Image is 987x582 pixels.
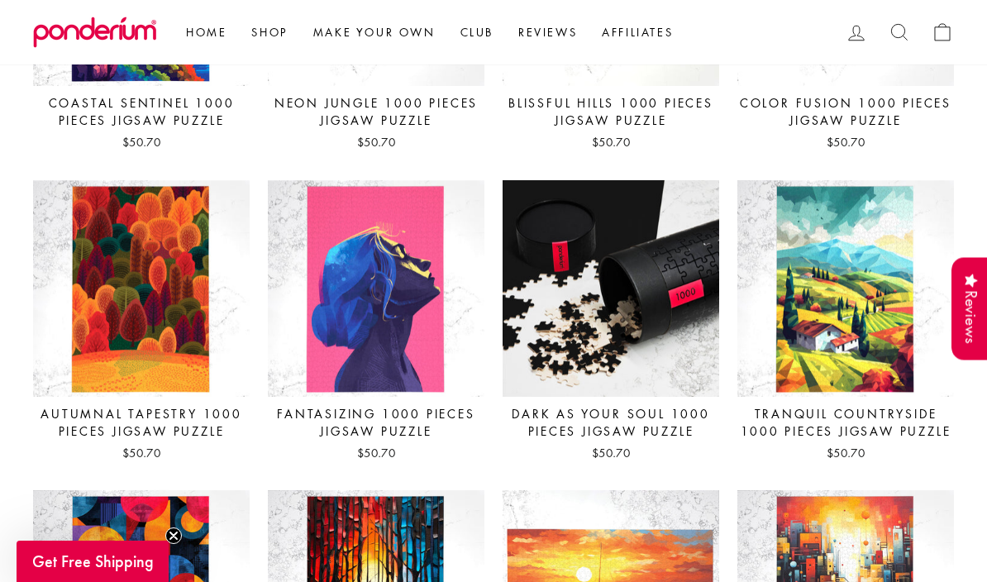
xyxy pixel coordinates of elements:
[32,551,154,572] span: Get Free Shipping
[33,180,250,465] a: Autumnal Tapestry 1000 Pieces Jigsaw Puzzle $50.70
[503,405,719,440] div: Dark as Your Soul 1000 Pieces Jigsaw Puzzle
[503,444,719,460] div: $50.70
[737,180,954,465] a: Tranquil Countryside 1000 Pieces Jigsaw Puzzle $50.70
[165,527,182,544] button: Close teaser
[165,17,685,47] ul: Primary
[33,133,250,150] div: $50.70
[17,541,169,582] div: Get Free ShippingClose teaser
[503,94,719,129] div: Blissful Hills 1000 Pieces Jigsaw Puzzle
[589,17,685,47] a: Affiliates
[268,405,484,440] div: Fantasizing 1000 Pieces Jigsaw Puzzle
[33,405,250,440] div: Autumnal Tapestry 1000 Pieces Jigsaw Puzzle
[506,17,589,47] a: Reviews
[737,94,954,129] div: Color Fusion 1000 Pieces Jigsaw Puzzle
[268,94,484,129] div: Neon Jungle 1000 Pieces Jigsaw Puzzle
[268,133,484,150] div: $50.70
[33,17,157,48] img: Ponderium
[33,444,250,460] div: $50.70
[239,17,300,47] a: Shop
[737,133,954,150] div: $50.70
[268,180,484,465] a: Fantasizing 1000 Pieces Jigsaw Puzzle $50.70
[448,17,506,47] a: Club
[503,180,719,465] a: Dark as Your Soul 1000 Pieces Jigsaw Puzzle $50.70
[737,405,954,440] div: Tranquil Countryside 1000 Pieces Jigsaw Puzzle
[737,444,954,460] div: $50.70
[503,133,719,150] div: $50.70
[33,94,250,129] div: Coastal Sentinel 1000 Pieces Jigsaw Puzzle
[951,257,987,360] div: Reviews
[301,17,448,47] a: Make Your Own
[268,444,484,460] div: $50.70
[174,17,239,47] a: Home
